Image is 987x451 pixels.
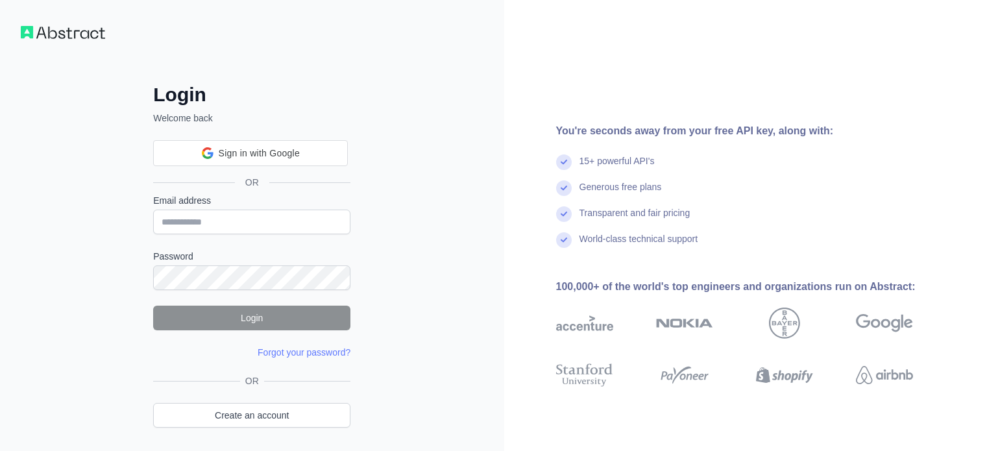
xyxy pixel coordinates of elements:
[153,83,350,106] h2: Login
[153,250,350,263] label: Password
[756,361,813,389] img: shopify
[21,26,105,39] img: Workflow
[579,154,655,180] div: 15+ powerful API's
[153,194,350,207] label: Email address
[240,374,264,387] span: OR
[856,361,913,389] img: airbnb
[153,403,350,428] a: Create an account
[556,180,572,196] img: check mark
[579,206,690,232] div: Transparent and fair pricing
[556,154,572,170] img: check mark
[556,279,955,295] div: 100,000+ of the world's top engineers and organizations run on Abstract:
[856,308,913,339] img: google
[153,140,348,166] div: Sign in with Google
[556,123,955,139] div: You're seconds away from your free API key, along with:
[556,232,572,248] img: check mark
[153,306,350,330] button: Login
[769,308,800,339] img: bayer
[656,361,713,389] img: payoneer
[153,112,350,125] p: Welcome back
[556,361,613,389] img: stanford university
[579,232,698,258] div: World-class technical support
[556,308,613,339] img: accenture
[258,347,350,358] a: Forgot your password?
[235,176,269,189] span: OR
[579,180,662,206] div: Generous free plans
[556,206,572,222] img: check mark
[219,147,300,160] span: Sign in with Google
[656,308,713,339] img: nokia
